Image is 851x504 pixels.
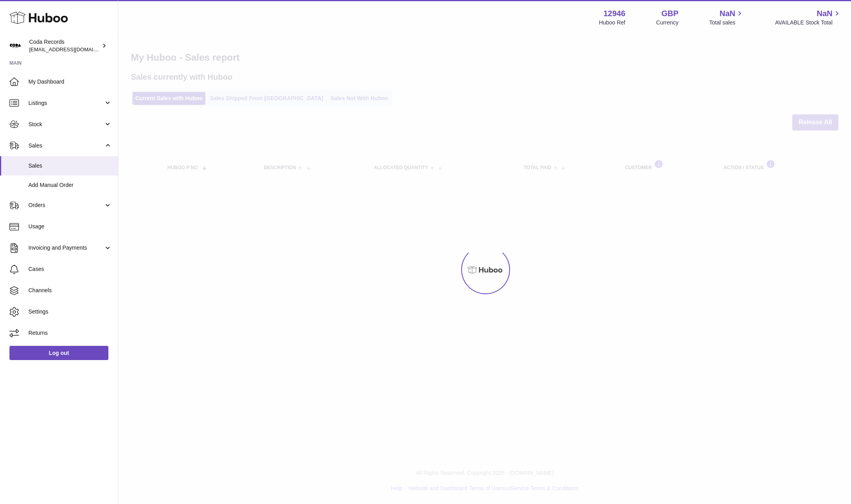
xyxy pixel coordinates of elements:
[28,223,112,230] span: Usage
[28,308,112,315] span: Settings
[28,287,112,294] span: Channels
[28,244,104,252] span: Invoicing and Payments
[28,99,104,107] span: Listings
[9,40,21,52] img: haz@pcatmedia.com
[28,78,112,86] span: My Dashboard
[28,265,112,273] span: Cases
[709,19,744,26] span: Total sales
[9,346,108,360] a: Log out
[599,19,626,26] div: Huboo Ref
[28,181,112,189] span: Add Manual Order
[656,19,679,26] div: Currency
[28,202,104,209] span: Orders
[29,46,116,52] span: [EMAIL_ADDRESS][DOMAIN_NAME]
[28,142,104,149] span: Sales
[28,162,112,170] span: Sales
[775,19,842,26] span: AVAILABLE Stock Total
[28,329,112,337] span: Returns
[29,38,100,53] div: Coda Records
[603,8,626,19] strong: 12946
[661,8,678,19] strong: GBP
[719,8,735,19] span: NaN
[28,121,104,128] span: Stock
[775,8,842,26] a: NaN AVAILABLE Stock Total
[709,8,744,26] a: NaN Total sales
[817,8,832,19] span: NaN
